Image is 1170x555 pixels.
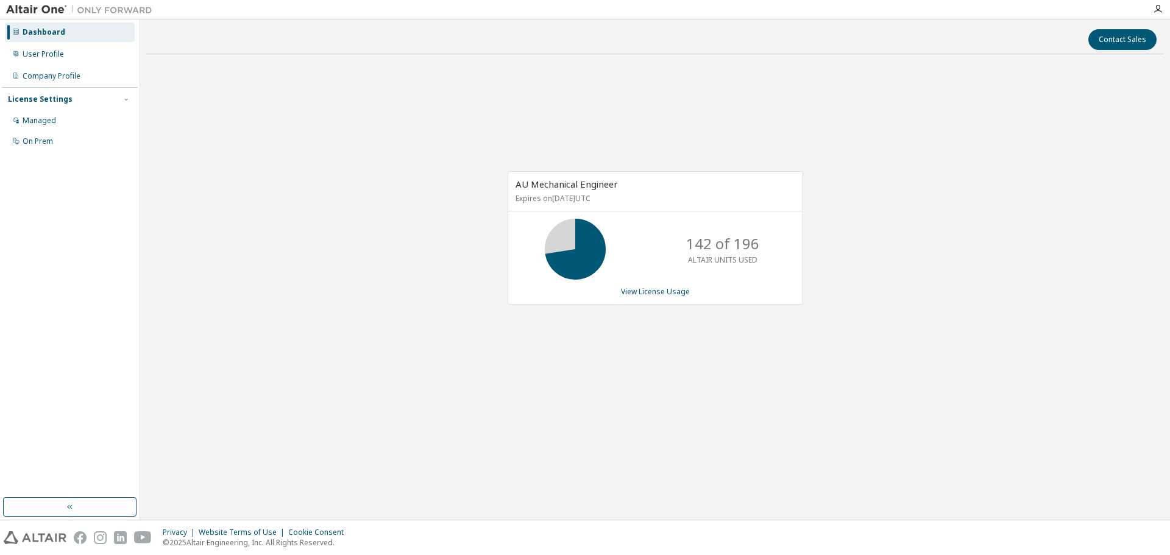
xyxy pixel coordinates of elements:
a: View License Usage [621,286,690,297]
div: Managed [23,116,56,125]
p: Expires on [DATE] UTC [516,193,792,203]
img: facebook.svg [74,531,87,544]
div: Privacy [163,528,199,537]
button: Contact Sales [1088,29,1157,50]
img: Altair One [6,4,158,16]
img: instagram.svg [94,531,107,544]
span: AU Mechanical Engineer [516,178,618,190]
div: Cookie Consent [288,528,351,537]
img: youtube.svg [134,531,152,544]
p: 142 of 196 [686,233,759,254]
div: User Profile [23,49,64,59]
p: ALTAIR UNITS USED [688,255,757,265]
img: altair_logo.svg [4,531,66,544]
div: Dashboard [23,27,65,37]
div: Company Profile [23,71,80,81]
p: © 2025 Altair Engineering, Inc. All Rights Reserved. [163,537,351,548]
div: Website Terms of Use [199,528,288,537]
div: License Settings [8,94,73,104]
img: linkedin.svg [114,531,127,544]
div: On Prem [23,136,53,146]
